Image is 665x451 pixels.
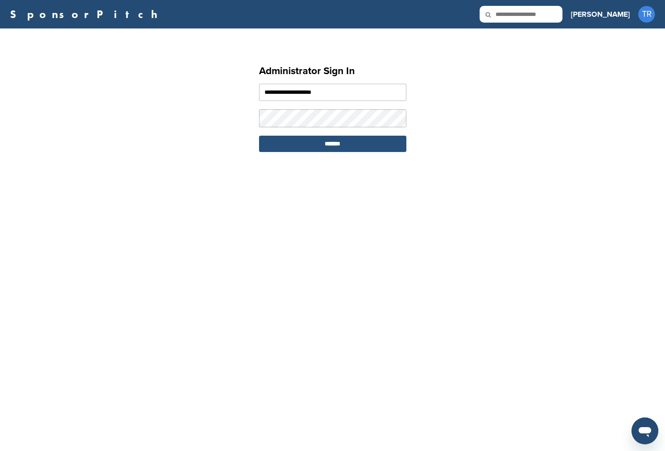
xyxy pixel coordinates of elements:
[638,6,655,23] span: TR
[259,64,406,79] h1: Administrator Sign In
[632,417,658,444] iframe: Button to launch messaging window
[571,8,630,20] h3: [PERSON_NAME]
[571,5,630,23] a: [PERSON_NAME]
[10,9,163,20] a: SponsorPitch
